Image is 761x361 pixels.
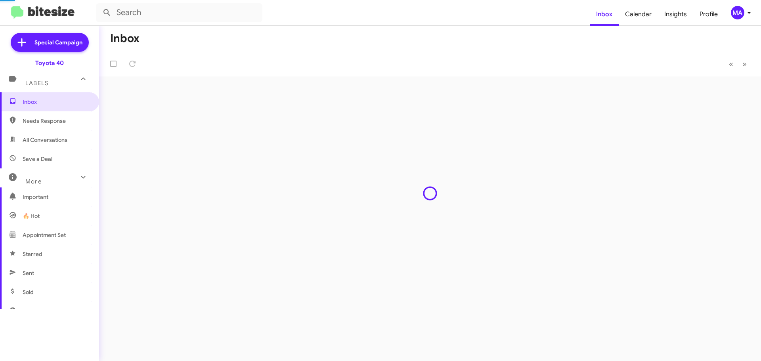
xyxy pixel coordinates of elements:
[23,250,42,258] span: Starred
[23,288,34,296] span: Sold
[729,59,733,69] span: «
[731,6,744,19] div: MA
[658,3,693,26] a: Insights
[23,117,90,125] span: Needs Response
[724,6,752,19] button: MA
[34,38,82,46] span: Special Campaign
[590,3,619,26] a: Inbox
[725,56,751,72] nav: Page navigation example
[23,193,90,201] span: Important
[23,98,90,106] span: Inbox
[110,32,140,45] h1: Inbox
[23,269,34,277] span: Sent
[693,3,724,26] a: Profile
[23,307,65,315] span: Sold Responded
[724,56,738,72] button: Previous
[23,136,67,144] span: All Conversations
[742,59,747,69] span: »
[96,3,262,22] input: Search
[35,59,64,67] div: Toyota 40
[25,178,42,185] span: More
[619,3,658,26] a: Calendar
[23,212,40,220] span: 🔥 Hot
[25,80,48,87] span: Labels
[23,155,52,163] span: Save a Deal
[738,56,751,72] button: Next
[23,231,66,239] span: Appointment Set
[11,33,89,52] a: Special Campaign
